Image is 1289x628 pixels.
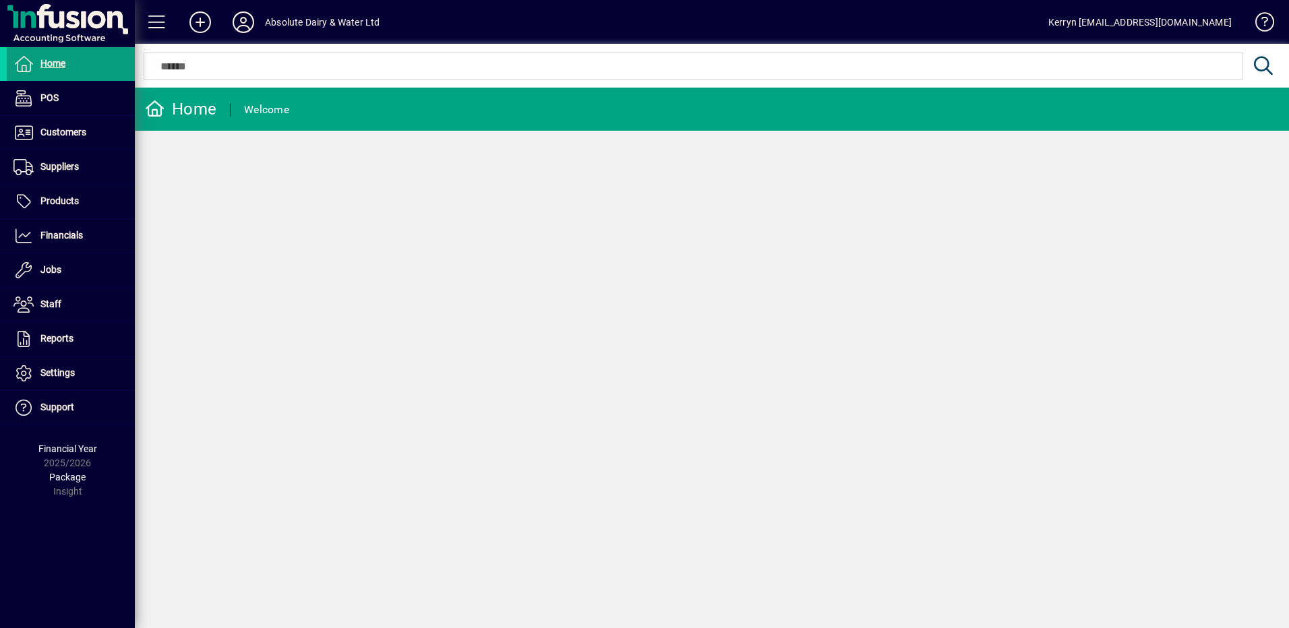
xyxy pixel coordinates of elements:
[7,288,135,321] a: Staff
[40,299,61,309] span: Staff
[7,82,135,115] a: POS
[40,367,75,378] span: Settings
[40,58,65,69] span: Home
[244,99,289,121] div: Welcome
[7,322,135,356] a: Reports
[49,472,86,482] span: Package
[7,391,135,425] a: Support
[1048,11,1232,33] div: Kerryn [EMAIL_ADDRESS][DOMAIN_NAME]
[40,195,79,206] span: Products
[7,219,135,253] a: Financials
[40,264,61,275] span: Jobs
[222,10,265,34] button: Profile
[40,92,59,103] span: POS
[145,98,216,120] div: Home
[7,356,135,390] a: Settings
[7,253,135,287] a: Jobs
[7,116,135,150] a: Customers
[40,127,86,137] span: Customers
[179,10,222,34] button: Add
[1245,3,1272,46] a: Knowledge Base
[265,11,380,33] div: Absolute Dairy & Water Ltd
[38,443,97,454] span: Financial Year
[7,185,135,218] a: Products
[40,230,83,241] span: Financials
[40,402,74,412] span: Support
[40,161,79,172] span: Suppliers
[40,333,73,344] span: Reports
[7,150,135,184] a: Suppliers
